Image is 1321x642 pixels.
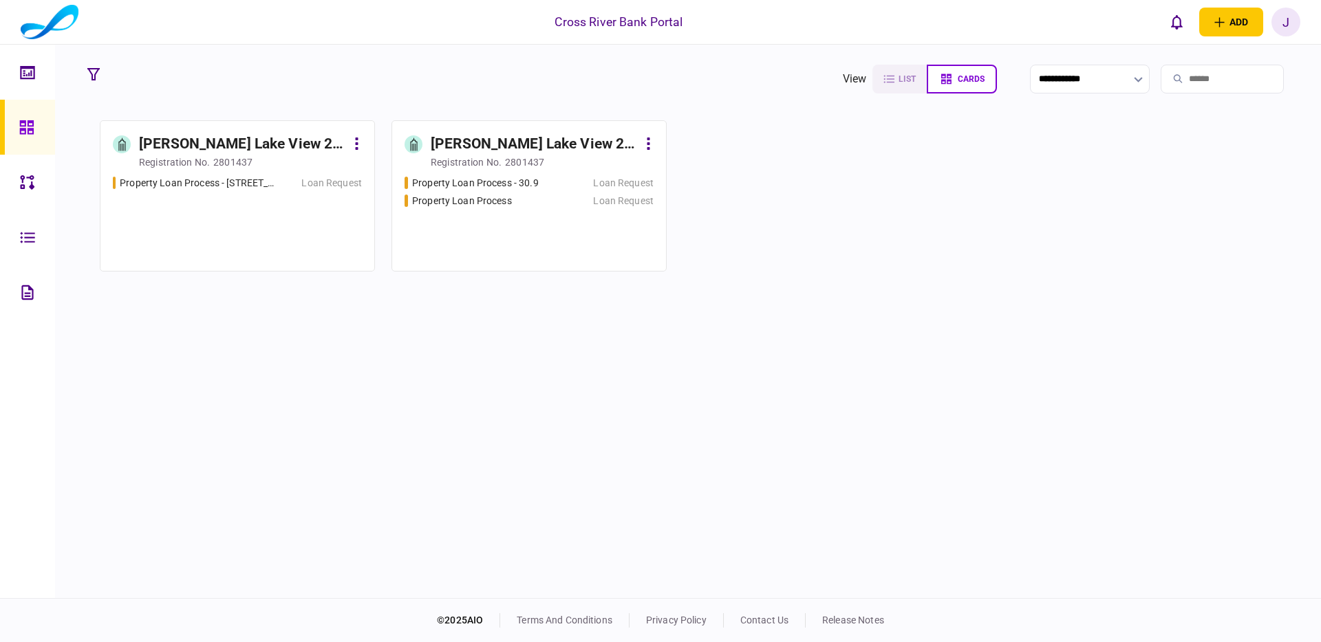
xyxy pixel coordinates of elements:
span: cards [958,74,985,84]
div: Property Loan Process - 1235 Main Street [120,176,280,190]
a: [PERSON_NAME] Lake View 2 LLCregistration no.2801437Property Loan Process - 30.9Loan RequestPrope... [391,120,667,272]
button: list [872,65,927,93]
div: 2801437 [505,155,544,169]
a: contact us [740,615,788,626]
div: Loan Request [593,194,654,208]
div: registration no. [431,155,502,169]
a: terms and conditions [517,615,612,626]
div: Property Loan Process [412,194,512,208]
div: Property Loan Process - 30.9 [412,176,539,190]
div: Loan Request [301,176,362,190]
div: [PERSON_NAME] Lake View 2 LLC [431,133,638,155]
div: Cross River Bank Portal [555,13,683,31]
a: privacy policy [646,615,707,626]
span: list [899,74,916,84]
a: [PERSON_NAME] Lake View 2 LLLCregistration no.2801437Property Loan Process - 1235 Main StreetLoan... [100,120,375,272]
a: release notes [822,615,884,626]
button: open notifications list [1162,8,1191,36]
img: client company logo [21,5,78,39]
div: Loan Request [593,176,654,190]
div: view [843,71,867,87]
div: registration no. [139,155,210,169]
button: cards [927,65,997,93]
button: open adding identity options [1199,8,1263,36]
div: [PERSON_NAME] Lake View 2 LLLC [139,133,346,155]
div: 2801437 [213,155,253,169]
div: © 2025 AIO [437,613,500,628]
button: J [1271,8,1300,36]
